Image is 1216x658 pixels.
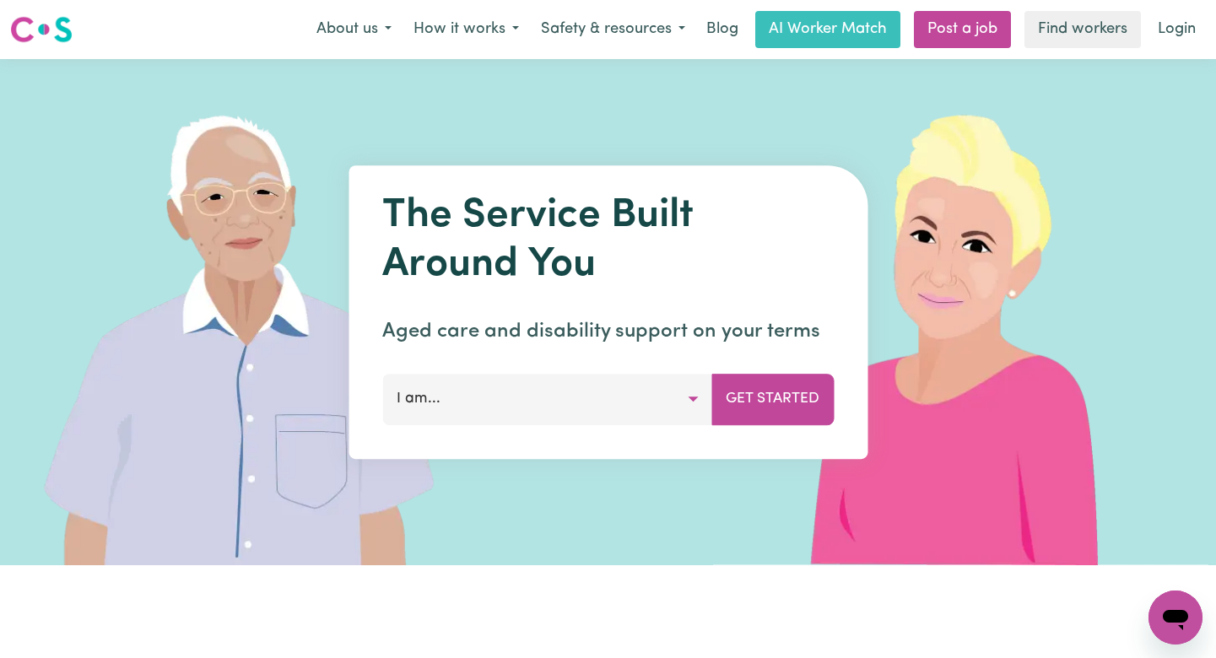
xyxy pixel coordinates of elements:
[382,316,834,347] p: Aged care and disability support on your terms
[403,12,530,47] button: How it works
[696,11,749,48] a: Blog
[755,11,900,48] a: AI Worker Match
[10,10,73,49] a: Careseekers logo
[382,192,834,289] h1: The Service Built Around You
[530,12,696,47] button: Safety & resources
[1148,11,1206,48] a: Login
[10,14,73,45] img: Careseekers logo
[305,12,403,47] button: About us
[1024,11,1141,48] a: Find workers
[711,374,834,424] button: Get Started
[914,11,1011,48] a: Post a job
[382,374,712,424] button: I am...
[1148,591,1202,645] iframe: Button to launch messaging window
